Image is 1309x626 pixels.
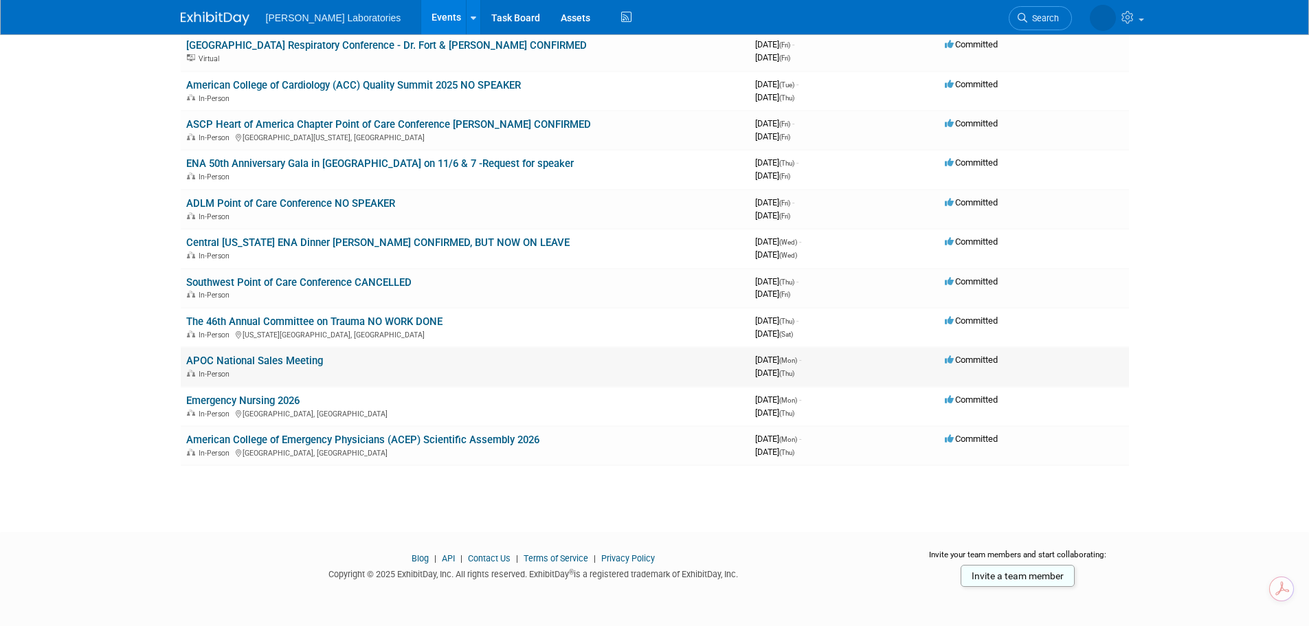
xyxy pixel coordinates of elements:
[945,434,998,444] span: Committed
[779,331,793,338] span: (Sat)
[755,39,794,49] span: [DATE]
[266,12,401,23] span: [PERSON_NAME] Laboratories
[779,133,790,141] span: (Fri)
[799,236,801,247] span: -
[187,291,195,298] img: In-Person Event
[755,276,798,287] span: [DATE]
[779,278,794,286] span: (Thu)
[945,394,998,405] span: Committed
[755,236,801,247] span: [DATE]
[186,276,412,289] a: Southwest Point of Care Conference CANCELLED
[796,157,798,168] span: -
[431,553,440,563] span: |
[186,434,539,446] a: American College of Emergency Physicians (ACEP) Scientific Assembly 2026
[590,553,599,563] span: |
[1009,6,1072,30] a: Search
[755,157,798,168] span: [DATE]
[186,407,744,418] div: [GEOGRAPHIC_DATA], [GEOGRAPHIC_DATA]
[513,553,522,563] span: |
[457,553,466,563] span: |
[779,212,790,220] span: (Fri)
[792,39,794,49] span: -
[755,407,794,418] span: [DATE]
[186,355,323,367] a: APOC National Sales Meeting
[186,197,395,210] a: ADLM Point of Care Conference NO SPEAKER
[779,251,797,259] span: (Wed)
[945,157,998,168] span: Committed
[524,553,588,563] a: Terms of Service
[181,565,887,581] div: Copyright © 2025 ExhibitDay, Inc. All rights reserved. ExhibitDay is a registered trademark of Ex...
[961,565,1075,587] a: Invite a team member
[945,315,998,326] span: Committed
[779,436,797,443] span: (Mon)
[186,118,591,131] a: ASCP Heart of America Chapter Point of Care Conference [PERSON_NAME] CONFIRMED
[186,328,744,339] div: [US_STATE][GEOGRAPHIC_DATA], [GEOGRAPHIC_DATA]
[779,357,797,364] span: (Mon)
[779,238,797,246] span: (Wed)
[187,94,195,101] img: In-Person Event
[199,94,234,103] span: In-Person
[945,79,998,89] span: Committed
[779,449,794,456] span: (Thu)
[186,394,300,407] a: Emergency Nursing 2026
[799,394,801,405] span: -
[755,170,790,181] span: [DATE]
[945,39,998,49] span: Committed
[187,331,195,337] img: In-Person Event
[187,251,195,258] img: In-Person Event
[601,553,655,563] a: Privacy Policy
[199,172,234,181] span: In-Person
[907,549,1129,570] div: Invite your team members and start collaborating:
[779,81,794,89] span: (Tue)
[755,289,790,299] span: [DATE]
[187,370,195,377] img: In-Person Event
[187,212,195,219] img: In-Person Event
[796,315,798,326] span: -
[186,79,521,91] a: American College of Cardiology (ACC) Quality Summit 2025 NO SPEAKER
[412,553,429,563] a: Blog
[199,370,234,379] span: In-Person
[796,276,798,287] span: -
[199,54,223,63] span: Virtual
[755,52,790,63] span: [DATE]
[199,410,234,418] span: In-Person
[779,291,790,298] span: (Fri)
[779,172,790,180] span: (Fri)
[799,434,801,444] span: -
[187,172,195,179] img: In-Person Event
[199,212,234,221] span: In-Person
[779,94,794,102] span: (Thu)
[199,331,234,339] span: In-Person
[199,133,234,142] span: In-Person
[755,328,793,339] span: [DATE]
[755,394,801,405] span: [DATE]
[186,157,574,170] a: ENA 50th Anniversary Gala in [GEOGRAPHIC_DATA] on 11/6 & 7 -Request for speaker
[799,355,801,365] span: -
[779,199,790,207] span: (Fri)
[755,355,801,365] span: [DATE]
[755,447,794,457] span: [DATE]
[779,370,794,377] span: (Thu)
[755,118,794,128] span: [DATE]
[755,368,794,378] span: [DATE]
[199,291,234,300] span: In-Person
[187,410,195,416] img: In-Person Event
[186,39,587,52] a: [GEOGRAPHIC_DATA] Respiratory Conference - Dr. Fort & [PERSON_NAME] CONFIRMED
[187,449,195,456] img: In-Person Event
[755,131,790,142] span: [DATE]
[199,251,234,260] span: In-Person
[792,118,794,128] span: -
[945,197,998,208] span: Committed
[186,315,443,328] a: The 46th Annual Committee on Trauma NO WORK DONE
[945,276,998,287] span: Committed
[187,54,195,61] img: Virtual Event
[181,12,249,25] img: ExhibitDay
[792,197,794,208] span: -
[796,79,798,89] span: -
[186,447,744,458] div: [GEOGRAPHIC_DATA], [GEOGRAPHIC_DATA]
[1090,5,1116,31] img: Tisha Davis
[442,553,455,563] a: API
[1027,13,1059,23] span: Search
[779,54,790,62] span: (Fri)
[755,92,794,102] span: [DATE]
